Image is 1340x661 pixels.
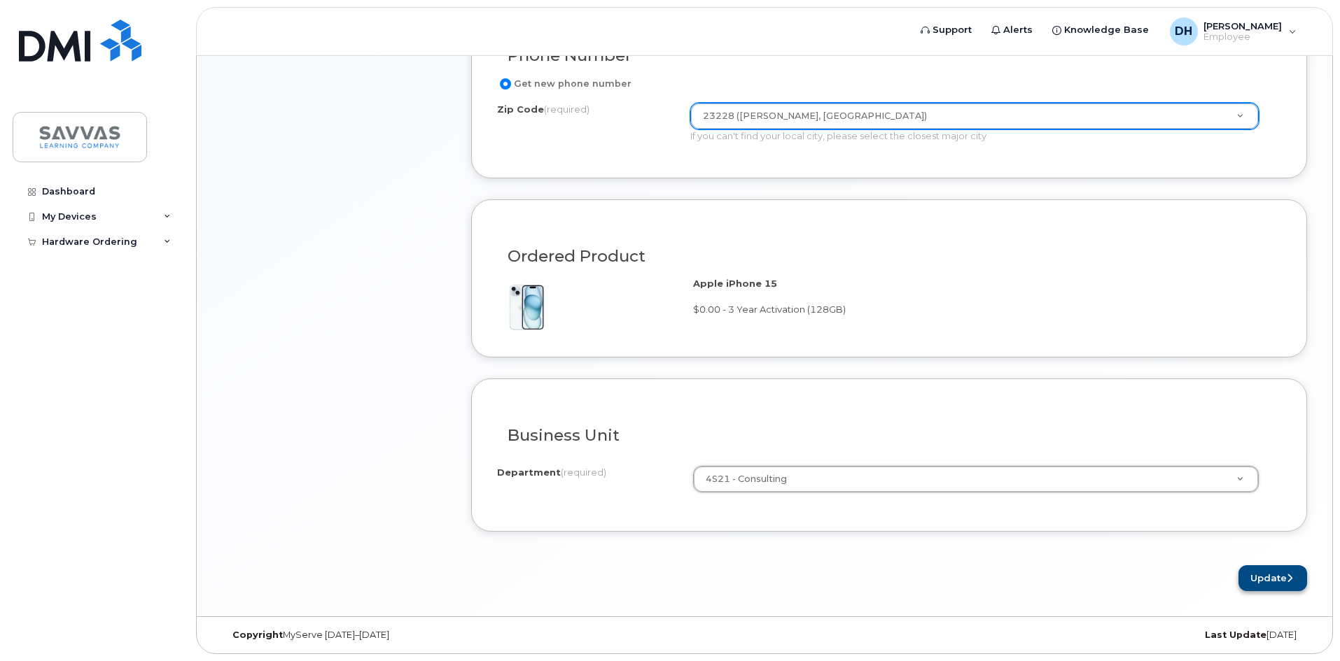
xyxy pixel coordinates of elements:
span: Employee [1203,31,1282,43]
label: Zip Code [497,103,589,116]
strong: Copyright [232,630,283,640]
a: Knowledge Base [1042,16,1159,44]
strong: Apple iPhone 15 [693,278,777,289]
div: MyServe [DATE]–[DATE] [222,630,584,641]
button: Update [1238,565,1307,591]
span: 23228 ([PERSON_NAME], [GEOGRAPHIC_DATA]) [695,110,927,122]
strong: Last Update [1205,630,1266,640]
span: Alerts [1003,23,1033,37]
img: iPhone_15.png [497,284,546,331]
iframe: Messenger Launcher [1279,600,1329,651]
div: If you can't find your local city, please select the closest major city [690,129,1259,143]
span: Knowledge Base [1064,23,1149,37]
div: Dion Hutt [1160,17,1306,45]
span: $0.00 - 3 Year Activation (128GB) [693,304,846,315]
h3: Ordered Product [508,248,1271,265]
span: [PERSON_NAME] [1203,20,1282,31]
a: Support [911,16,982,44]
h3: Business Unit [508,427,1271,444]
label: Get new phone number [497,76,631,92]
div: [DATE] [945,630,1307,641]
span: 4S21 - Consulting [706,474,787,484]
h3: Phone Number [508,47,1271,64]
span: (required) [544,104,589,115]
span: Support [933,23,972,37]
input: Get new phone number [500,78,511,90]
label: Department [497,466,606,479]
span: (required) [561,467,606,478]
a: 23228 ([PERSON_NAME], [GEOGRAPHIC_DATA]) [691,104,1258,129]
a: 4S21 - Consulting [694,467,1258,492]
span: DH [1175,23,1192,40]
a: Alerts [982,16,1042,44]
